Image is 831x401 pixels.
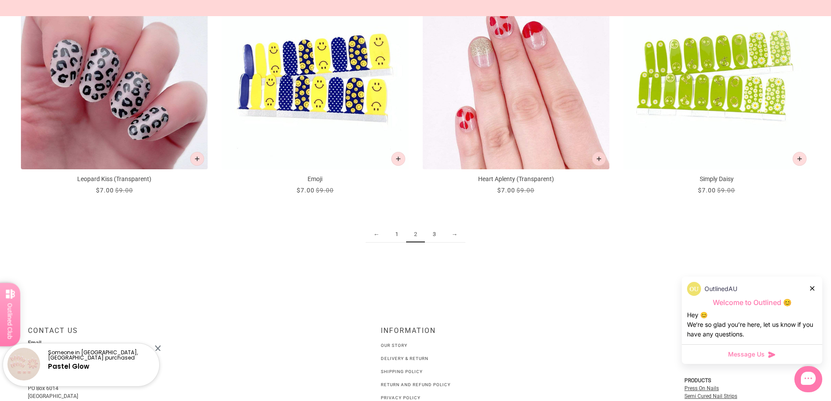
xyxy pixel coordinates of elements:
[28,326,277,342] div: Contact Us
[391,152,405,166] button: Add to cart
[115,186,133,195] div: $9.00
[425,226,444,243] a: 3
[381,343,407,348] a: Our Story
[381,369,423,374] a: Shipping Policy
[684,377,711,384] strong: PRODUCTS
[717,186,735,195] div: $9.00
[516,186,534,195] div: $9.00
[406,226,425,243] span: 2
[623,175,810,184] p: Simply Daisy
[698,186,716,195] div: $7.00
[387,226,406,243] a: 1
[381,395,421,400] a: Privacy Policy
[793,152,807,166] button: Add to cart
[48,362,89,371] a: Pastel Glow
[687,298,817,307] p: Welcome to Outlined 😊
[297,186,315,195] div: $7.00
[687,282,701,296] img: data:image/png;base64,iVBORw0KGgoAAAANSUhEUgAAACQAAAAkCAYAAADhAJiYAAACJklEQVR4AexUO28TQRice/mFQxI...
[381,326,451,342] div: INFORMATION
[190,152,204,166] button: Add to cart
[96,186,114,195] div: $7.00
[222,175,408,184] p: Emoji
[728,350,765,359] span: Message Us
[592,152,606,166] button: Add to cart
[444,226,465,243] a: →
[684,393,737,399] a: Semi Cured Nail Strips
[316,186,334,195] div: $9.00
[21,175,208,184] p: Leopard Kiss (Transparent)
[704,284,737,294] p: OutlinedAU
[687,310,817,339] div: Hey 😊 We‘re so glad you’re here, let us know if you have any questions.
[366,226,387,243] a: ←
[381,382,451,387] a: Return and Refund Policy
[48,350,152,360] p: Someone in [GEOGRAPHIC_DATA], [GEOGRAPHIC_DATA] purchased
[684,385,719,391] a: Press On Nails
[423,175,609,184] p: Heart Aplenty (Transparent)
[381,356,428,361] a: Delivery & Return
[497,186,515,195] div: $7.00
